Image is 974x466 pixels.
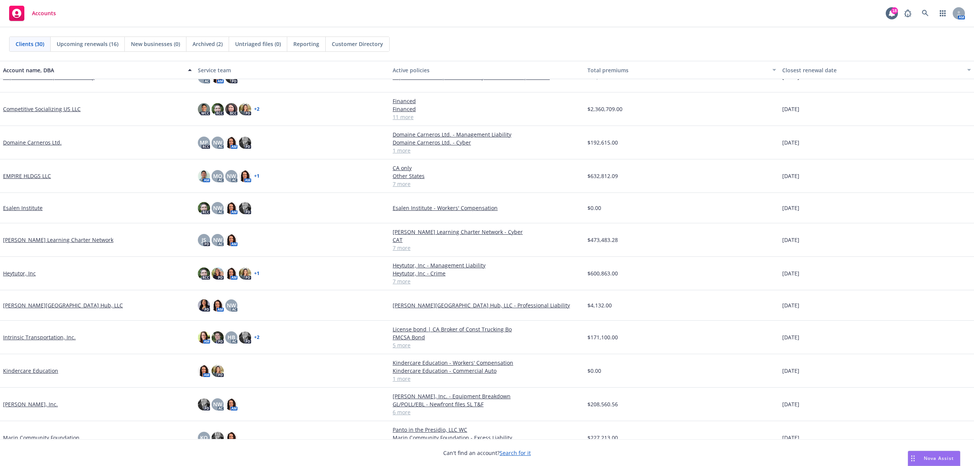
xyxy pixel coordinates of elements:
[587,367,601,375] span: $0.00
[782,172,799,180] span: [DATE]
[198,202,210,214] img: photo
[782,236,799,244] span: [DATE]
[393,400,581,408] a: GL/POLL/EBL - Newfront files SL T&F
[213,138,222,146] span: NW
[584,61,779,79] button: Total premiums
[239,137,251,149] img: photo
[393,180,581,188] a: 7 more
[227,172,236,180] span: NW
[782,333,799,341] span: [DATE]
[587,269,618,277] span: $600,863.00
[782,301,799,309] span: [DATE]
[225,267,237,280] img: photo
[228,333,235,341] span: HB
[782,269,799,277] span: [DATE]
[779,61,974,79] button: Closest renewal date
[332,40,383,48] span: Customer Directory
[393,138,581,146] a: Domaine Carneros Ltd. - Cyber
[212,103,224,115] img: photo
[500,449,531,456] a: Search for it
[587,236,618,244] span: $473,483.28
[225,432,237,444] img: photo
[3,66,183,74] div: Account name, DBA
[212,365,224,377] img: photo
[198,331,210,344] img: photo
[393,392,581,400] a: [PERSON_NAME], Inc. - Equipment Breakdown
[393,105,581,113] a: Financed
[393,359,581,367] a: Kindercare Education - Workers' Compensation
[393,66,581,74] div: Active policies
[32,10,56,16] span: Accounts
[3,301,123,309] a: [PERSON_NAME][GEOGRAPHIC_DATA] Hub, LLC
[212,331,224,344] img: photo
[393,434,581,442] a: Marin Community Foundation - Excess Liability
[782,204,799,212] span: [DATE]
[254,271,259,276] a: + 1
[587,301,612,309] span: $4,132.00
[587,204,601,212] span: $0.00
[6,3,59,24] a: Accounts
[239,267,251,280] img: photo
[16,40,44,48] span: Clients (30)
[254,174,259,178] a: + 1
[254,335,259,340] a: + 2
[393,236,581,244] a: CAT
[212,432,224,444] img: photo
[393,261,581,269] a: Heytutor, Inc - Management Liability
[393,204,581,212] a: Esalen Institute - Workers' Compensation
[200,138,208,146] span: MP
[393,113,581,121] a: 11 more
[3,400,58,408] a: [PERSON_NAME], Inc.
[235,40,281,48] span: Untriaged files (0)
[393,367,581,375] a: Kindercare Education - Commercial Auto
[935,6,950,21] a: Switch app
[390,61,584,79] button: Active policies
[782,138,799,146] span: [DATE]
[782,66,963,74] div: Closest renewal date
[131,40,180,48] span: New businesses (0)
[3,138,62,146] a: Domaine Carneros Ltd.
[198,66,387,74] div: Service team
[200,434,208,442] span: KO
[393,325,581,333] a: License bond | CA Broker of Const Trucking Bo
[393,172,581,180] a: Other States
[198,299,210,312] img: photo
[239,331,251,344] img: photo
[293,40,319,48] span: Reporting
[3,105,81,113] a: Competitive Socializing US LLC
[202,236,206,244] span: JS
[782,400,799,408] span: [DATE]
[239,170,251,182] img: photo
[198,267,210,280] img: photo
[587,66,768,74] div: Total premiums
[213,400,222,408] span: NW
[57,40,118,48] span: Upcoming renewals (16)
[212,267,224,280] img: photo
[393,375,581,383] a: 1 more
[587,105,622,113] span: $2,360,709.00
[782,367,799,375] span: [DATE]
[213,172,222,180] span: MQ
[782,105,799,113] span: [DATE]
[225,103,237,115] img: photo
[393,333,581,341] a: FMCSA Bond
[393,408,581,416] a: 6 more
[908,451,960,466] button: Nova Assist
[443,449,531,457] span: Can't find an account?
[393,164,581,172] a: CA only
[587,434,618,442] span: $227,213.00
[225,202,237,214] img: photo
[393,130,581,138] a: Domaine Carneros Ltd. - Management Liability
[393,228,581,236] a: [PERSON_NAME] Learning Charter Network - Cyber
[891,7,898,14] div: 18
[3,204,43,212] a: Esalen Institute
[225,234,237,246] img: photo
[782,434,799,442] span: [DATE]
[3,367,58,375] a: Kindercare Education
